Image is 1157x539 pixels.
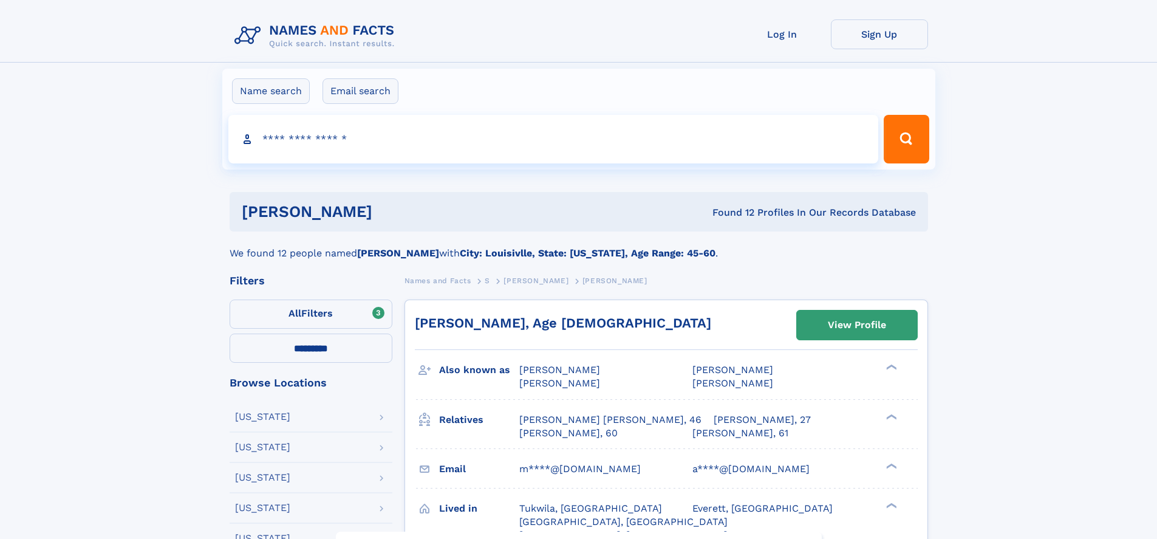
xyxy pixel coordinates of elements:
a: S [485,273,490,288]
div: Browse Locations [230,377,392,388]
span: All [288,307,301,319]
div: View Profile [828,311,886,339]
h3: Lived in [439,498,519,519]
span: [PERSON_NAME] [582,276,647,285]
span: Tukwila, [GEOGRAPHIC_DATA] [519,503,662,514]
span: Everett, [GEOGRAPHIC_DATA] [692,503,833,514]
b: [PERSON_NAME] [357,247,439,259]
div: We found 12 people named with . [230,232,928,261]
span: [PERSON_NAME] [692,377,773,389]
span: [PERSON_NAME] [503,276,568,285]
span: [PERSON_NAME] [519,364,600,376]
button: Search Button [884,115,929,163]
a: [PERSON_NAME] [503,273,568,288]
label: Filters [230,300,392,329]
a: Log In [734,19,831,49]
a: [PERSON_NAME], 27 [714,413,811,427]
span: S [485,276,490,285]
div: ❯ [883,501,898,509]
label: Name search [232,78,310,104]
a: Sign Up [831,19,928,49]
a: [PERSON_NAME], 61 [692,427,788,440]
h1: [PERSON_NAME] [242,204,542,219]
a: [PERSON_NAME], 60 [519,427,618,440]
span: [GEOGRAPHIC_DATA], [GEOGRAPHIC_DATA] [519,516,728,527]
a: [PERSON_NAME] [PERSON_NAME], 46 [519,413,701,427]
h3: Also known as [439,360,519,380]
span: [PERSON_NAME] [692,364,773,376]
div: [US_STATE] [235,412,290,422]
img: Logo Names and Facts [230,19,404,52]
h3: Relatives [439,410,519,430]
div: Found 12 Profiles In Our Records Database [542,206,916,219]
input: search input [228,115,879,163]
div: ❯ [883,413,898,421]
span: [PERSON_NAME] [519,377,600,389]
div: [US_STATE] [235,473,290,482]
div: [US_STATE] [235,503,290,513]
a: Names and Facts [404,273,471,288]
b: City: Louisivlle, State: [US_STATE], Age Range: 45-60 [460,247,715,259]
a: [PERSON_NAME], Age [DEMOGRAPHIC_DATA] [415,315,711,331]
div: ❯ [883,363,898,371]
div: Filters [230,275,392,286]
div: ❯ [883,462,898,470]
a: View Profile [797,311,917,340]
h3: Email [439,459,519,479]
label: Email search [323,78,398,104]
div: [US_STATE] [235,442,290,452]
